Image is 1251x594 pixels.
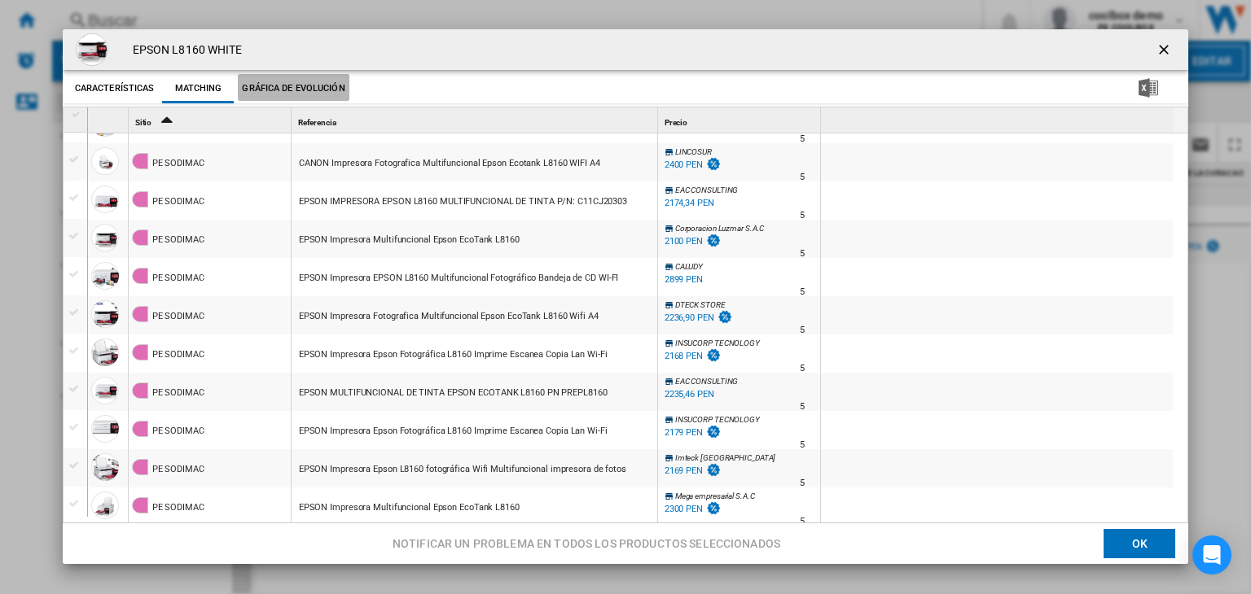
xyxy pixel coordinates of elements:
div: EPSON Impresora Epson Fotográfica L8160 Imprime Escanea Copia Lan Wi-Fi [299,336,608,373]
div: https://sodimac.falabella.com.pe/sodimac-pe/product/126260710/IMPRESORA-EPSON-L8160-MULTIFUNCIONA... [292,181,657,219]
img: promotionV3.png [705,157,722,171]
div: https://sodimac.falabella.com.pe/sodimac-pe/product/124414377/Impresora-EPSON-L8160-Multifunciona... [292,258,657,295]
div: 2100 PEN [665,236,703,247]
div: 2236,90 PEN [662,310,733,326]
div: PE SODIMAC [152,336,204,373]
div: https://sodimac.falabella.com.pe/sodimac-pe/product/136875237/Impresora-Fotografica-Multifunciona... [292,296,657,334]
div: https://sodimac.falabella.com.pe/sodimac-pe/product/132951802/Impresora-Multifuncional-Epson-EcoT... [292,220,657,257]
span: INSUCORP TECNOLOGY [675,415,760,424]
div: PE SODIMAC [152,260,204,297]
div: Precio Sort None [661,107,820,133]
div: 2169 PEN [665,465,703,476]
img: promotionV3.png [717,310,733,324]
span: Corporacion Luzmar S.A.C [675,224,765,233]
div: EPSON Impresora Multifuncional Epson EcoTank L8160 [299,221,520,259]
div: EPSON Impresora Epson Fotográfica L8160 Imprime Escanea Copia Lan Wi-Fi [299,413,608,450]
div: 2179 PEN [662,425,722,441]
div: EPSON MULTIFUNCIONAL DE TINTA EPSON ECOTANK L8160 PN PREPL8160 [299,374,608,412]
div: 2174,34 PEN [662,195,714,212]
img: promotionV3.png [705,463,722,477]
div: https://sodimac.falabella.com.pe/sodimac-pe/product/127833674/Impresora-Epson-L8160-fotografica-W... [292,449,657,487]
span: Sitio [135,118,152,127]
div: PE SODIMAC [152,374,204,412]
div: Tiempo de entrega : 5 días [800,475,805,491]
div: https://sodimac.falabella.com.pe/sodimac-pe/product/133257243/Impresora-Epson-Fotografica-L8160-I... [292,411,657,448]
div: 2179 PEN [665,427,703,438]
img: excel-24x24.png [1139,78,1158,98]
div: Tiempo de entrega : 5 días [800,131,805,147]
div: Sort None [661,107,820,133]
div: 2236,90 PEN [665,312,714,323]
div: 2235,46 PEN [662,387,714,403]
div: Tiempo de entrega : 5 días [800,399,805,415]
button: OK [1104,529,1175,558]
div: Tiempo de entrega : 5 días [800,169,805,186]
div: Tiempo de entrega : 5 días [800,513,805,530]
div: 2899 PEN [662,272,703,288]
img: promotionV3.png [705,348,722,362]
md-dialog: Product popup [63,29,1188,563]
div: 2300 PEN [665,504,703,514]
span: EAC CONSULTING [675,186,739,194]
div: 2300 PEN [662,501,722,518]
div: EPSON IMPRESORA EPSON L8160 MULTIFUNCIONAL DE TINTA P/N: C11CJ20303 [299,183,627,221]
div: 2899 PEN [665,274,703,285]
div: Tiempo de entrega : 5 días [800,207,805,224]
div: 2400 PEN [665,159,703,170]
div: EPSON Impresora Multifuncional Epson EcoTank L8160 [299,489,520,526]
div: PE SODIMAC [152,183,204,221]
div: 2168 PEN [665,351,703,361]
span: Precio [665,118,687,127]
div: Sort Ascending [132,107,291,133]
div: PE SODIMAC [152,298,204,335]
div: 2100 PEN [662,234,722,250]
div: 2174,34 PEN [665,198,714,208]
div: Tiempo de entrega : 5 días [800,437,805,453]
span: Imteck [GEOGRAPHIC_DATA] [675,453,776,462]
div: Sort None [91,107,128,133]
button: Características [71,74,159,103]
div: 2235,46 PEN [665,389,714,400]
div: PE SODIMAC [152,489,204,526]
button: Matching [162,74,234,103]
div: 2400 PEN [662,157,722,173]
span: EAC CONSULTING [675,377,739,386]
div: PE SODIMAC [152,413,204,450]
ng-md-icon: getI18NText('BUTTONS.CLOSE_DIALOG') [1156,41,1175,61]
div: EPSON Impresora Fotografica Multifuncional Epson EcoTank L8160 Wifi A4 [299,298,599,335]
img: promotionV3.png [705,425,722,439]
div: EPSON Impresora Epson L8160 fotográfica Wifi Multifuncional impresora de fotos [299,451,626,488]
span: Sort Ascending [153,118,179,127]
div: https://sodimac.falabella.com.pe/sodimac-pe/product/142283969/Impresora-Multifuncional-Epson-EcoT... [292,487,657,525]
div: Sort None [824,107,1173,133]
div: PE SODIMAC [152,221,204,259]
h4: EPSON L8160 WHITE [125,42,243,59]
div: 2168 PEN [662,348,722,365]
span: Referencia [298,118,336,127]
div: Tiempo de entrega : 5 días [800,284,805,300]
div: https://sodimac.falabella.com.pe/sodimac-pe/product/140634084/MULTIFUNCIONAL-DE-TINTA-EPSON-ECOTA... [292,373,657,410]
span: CALUDY [675,262,703,271]
div: 2169 PEN [662,463,722,479]
button: Notificar un problema en todos los productos seleccionados [388,529,785,558]
div: PE SODIMAC [152,145,204,182]
div: Tiempo de entrega : 5 días [800,246,805,262]
img: promotionV3.png [705,234,722,247]
div: https://sodimac.falabella.com.pe/sodimac-pe/product/131702834/Impresora-Fotografica-Multifunciona... [292,143,657,181]
img: public [76,33,108,66]
div: Tiempo de entrega : 5 días [800,360,805,377]
span: Mega empresarial S.A.C [675,491,755,500]
span: DTECK STORE [675,300,726,309]
div: Sitio Sort Ascending [132,107,291,133]
div: Tiempo de entrega : 5 días [800,322,805,338]
div: Referencia Sort None [295,107,657,133]
div: Sort None [295,107,657,133]
div: PE SODIMAC [152,451,204,488]
span: LINCOSUR [675,147,712,156]
button: Descargar en Excel [1113,74,1184,103]
div: CANON Impresora Fotografica Multifuncional Epson Ecotank L8160 WIFI A4 [299,145,600,182]
div: https://sodimac.falabella.com.pe/sodimac-pe/product/133154082/Impresora-Epson-Fotografica-L8160-I... [292,334,657,372]
button: getI18NText('BUTTONS.CLOSE_DIALOG') [1149,33,1182,66]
